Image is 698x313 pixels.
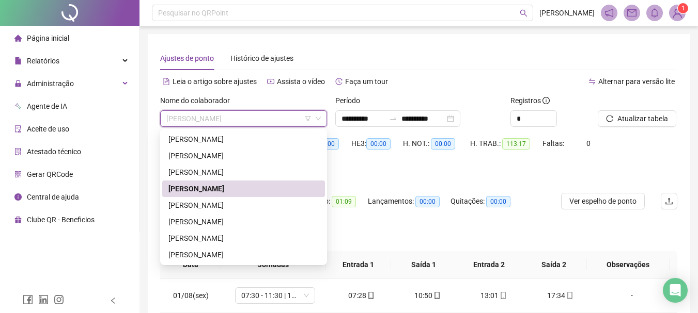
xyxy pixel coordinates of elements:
span: Atualizar tabela [617,113,668,124]
span: mail [627,8,637,18]
span: 07:30 - 11:30 | 13:00 - 17:00 [241,288,309,303]
span: 00:00 [486,196,510,207]
span: 00:00 [431,138,455,150]
div: [PERSON_NAME] [168,249,319,260]
div: [PERSON_NAME] [168,216,319,227]
div: PATRICIA JAQUELINE DA SILVA MAZIERI [162,197,325,213]
span: home [14,35,22,42]
span: notification [604,8,614,18]
span: qrcode [14,171,22,178]
div: THELMARA CRISTINA DE OLIVEIRA [162,230,325,246]
div: Lançamentos: [368,195,451,207]
span: Leia o artigo sobre ajustes [173,77,257,86]
span: file-text [163,78,170,85]
span: Faltas: [542,139,566,147]
span: Relatórios [27,57,59,65]
button: Atualizar tabela [598,110,676,127]
div: - [601,290,662,301]
span: Alternar para versão lite [598,77,675,86]
span: left [110,297,117,304]
div: [PERSON_NAME] [168,150,319,161]
th: Entrada 2 [456,251,521,279]
span: MIRELLY SOUZA DA COSTA [166,111,321,126]
span: down [315,116,321,122]
div: HE 3: [351,138,403,150]
span: instagram [54,294,64,305]
div: JOAO PAULO BARBOSA PEDREIRA [162,164,325,180]
button: Ver espelho de ponto [561,193,645,209]
span: swap-right [389,114,397,123]
div: SAMUEL MARIANO DE SOUZA [162,213,325,230]
span: [PERSON_NAME] [539,7,595,19]
span: Gerar QRCode [27,170,73,178]
span: Ver espelho de ponto [569,195,637,207]
span: Administração [27,79,74,88]
span: 01/08(sex) [173,291,209,300]
span: 00:00 [415,196,440,207]
span: mobile [565,292,573,299]
div: 13:01 [469,290,519,301]
span: 113:17 [502,138,530,150]
span: facebook [23,294,33,305]
span: audit [14,125,22,133]
span: Ajustes de ponto [160,54,214,62]
span: filter [305,116,311,122]
span: youtube [267,78,274,85]
div: 17:34 [535,290,585,301]
span: info-circle [14,193,22,201]
span: mobile [499,292,507,299]
span: Observações [595,259,661,270]
label: Período [335,95,367,106]
span: reload [606,115,613,122]
span: history [335,78,343,85]
span: 01:09 [332,196,356,207]
span: Histórico de ajustes [230,54,293,62]
div: H. TRAB.: [470,138,542,150]
div: ELIAS ALEXANDRE DA SILVA JUNIOR [162,147,325,164]
span: gift [14,216,22,223]
span: solution [14,148,22,155]
div: 07:28 [337,290,386,301]
span: Central de ajuda [27,193,79,201]
span: mobile [366,292,375,299]
span: file [14,57,22,64]
div: THIAGO HENRIQUE MARTINS BOCALAO [162,246,325,263]
div: [PERSON_NAME] [168,200,319,211]
span: Faça um tour [345,77,388,86]
th: Entrada 1 [326,251,391,279]
sup: Atualize o seu contato no menu Meus Dados [678,3,688,13]
span: Clube QR - Beneficios [27,216,95,224]
span: bell [650,8,659,18]
span: Assista o vídeo [277,77,325,86]
th: Saída 2 [521,251,586,279]
div: [PERSON_NAME] [168,134,319,145]
span: search [520,9,528,17]
span: info-circle [542,97,550,104]
span: swap [588,78,596,85]
label: Nome do colaborador [160,95,237,106]
span: lock [14,80,22,87]
th: Observações [587,251,670,279]
span: Agente de IA [27,102,67,110]
span: 0 [586,139,591,147]
span: Atestado técnico [27,147,81,156]
div: 10:50 [403,290,453,301]
span: Página inicial [27,34,69,42]
span: 00:00 [366,138,391,150]
div: MIRELLY SOUZA DA COSTA [162,180,325,197]
div: Open Intercom Messenger [663,278,688,303]
div: [PERSON_NAME] [168,183,319,194]
span: Registros [510,95,550,106]
span: linkedin [38,294,49,305]
th: Saída 1 [391,251,456,279]
div: Quitações: [451,195,523,207]
div: [PERSON_NAME] [168,167,319,178]
div: [PERSON_NAME] [168,233,319,244]
span: upload [665,197,673,205]
img: 91402 [670,5,685,21]
th: Data [160,251,221,279]
span: Aceite de uso [27,125,69,133]
div: H. NOT.: [403,138,470,150]
span: mobile [432,292,441,299]
span: 1 [681,5,685,12]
